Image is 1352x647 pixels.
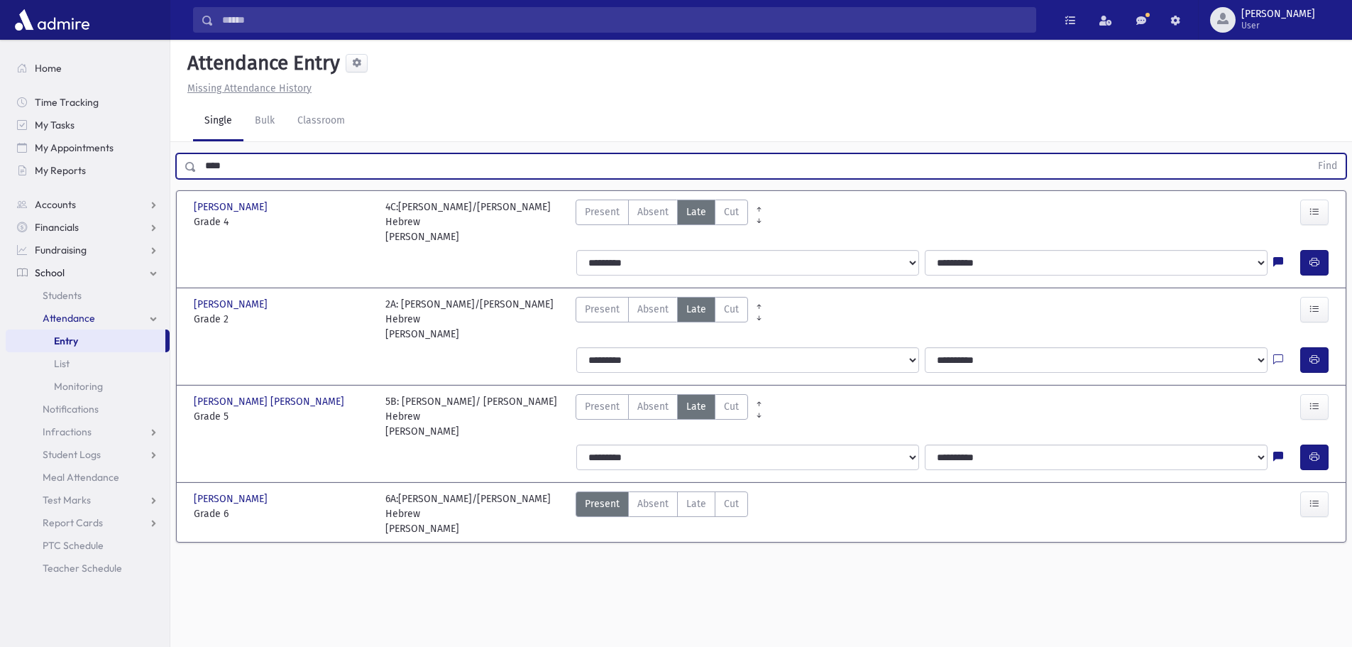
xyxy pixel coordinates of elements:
a: Monitoring [6,375,170,398]
a: Time Tracking [6,91,170,114]
span: Present [585,302,620,317]
span: Teacher Schedule [43,562,122,575]
div: AttTypes [576,491,748,536]
a: Bulk [243,102,286,141]
span: Late [686,399,706,414]
a: Meal Attendance [6,466,170,489]
a: Report Cards [6,511,170,534]
span: Absent [637,399,669,414]
a: PTC Schedule [6,534,170,557]
div: AttTypes [576,297,748,342]
span: Cut [724,496,739,511]
div: AttTypes [576,394,748,439]
span: Present [585,205,620,219]
span: Grade 6 [194,506,371,521]
a: List [6,352,170,375]
span: Absent [637,205,669,219]
span: Present [585,496,620,511]
span: Home [35,62,62,75]
a: Teacher Schedule [6,557,170,580]
div: AttTypes [576,200,748,244]
span: Attendance [43,312,95,325]
div: 5B: [PERSON_NAME]/ [PERSON_NAME] Hebrew [PERSON_NAME] [385,394,563,439]
span: Report Cards [43,516,103,529]
a: Accounts [6,193,170,216]
img: AdmirePro [11,6,93,34]
span: Absent [637,302,669,317]
span: [PERSON_NAME] [PERSON_NAME] [194,394,347,409]
span: Cut [724,302,739,317]
span: Accounts [35,198,76,211]
a: Infractions [6,420,170,443]
button: Find [1309,154,1346,178]
span: [PERSON_NAME] [1241,9,1315,20]
span: List [54,357,70,370]
span: Notifications [43,403,99,415]
a: Student Logs [6,443,170,466]
span: Cut [724,399,739,414]
u: Missing Attendance History [187,82,312,94]
span: Cut [724,205,739,219]
a: Home [6,57,170,80]
a: Students [6,284,170,307]
span: Entry [54,335,78,347]
span: [PERSON_NAME] [194,297,270,312]
span: Time Tracking [35,96,99,109]
span: Test Marks [43,494,91,506]
span: Monitoring [54,380,103,393]
div: 4C:[PERSON_NAME]/[PERSON_NAME] Hebrew [PERSON_NAME] [385,200,563,244]
input: Search [214,7,1035,33]
a: Entry [6,330,165,352]
span: [PERSON_NAME] [194,491,270,506]
span: My Reports [35,164,86,177]
span: [PERSON_NAME] [194,200,270,214]
span: Students [43,289,82,302]
span: My Appointments [35,141,114,154]
a: My Tasks [6,114,170,136]
a: My Reports [6,159,170,182]
h5: Attendance Entry [182,51,340,75]
span: Late [686,302,706,317]
span: Grade 5 [194,409,371,424]
span: Financials [35,221,79,234]
span: PTC Schedule [43,539,104,552]
a: Test Marks [6,489,170,511]
a: Financials [6,216,170,239]
span: Infractions [43,425,92,438]
span: Present [585,399,620,414]
span: Absent [637,496,669,511]
span: School [35,266,65,279]
span: Late [686,496,706,511]
span: Late [686,205,706,219]
a: My Appointments [6,136,170,159]
a: Fundraising [6,239,170,261]
span: Fundraising [35,244,87,256]
a: School [6,261,170,284]
a: Missing Attendance History [182,82,312,94]
a: Notifications [6,398,170,420]
div: 2A: [PERSON_NAME]/[PERSON_NAME] Hebrew [PERSON_NAME] [385,297,563,342]
a: Classroom [286,102,356,141]
span: Meal Attendance [43,471,119,484]
span: User [1241,20,1315,31]
span: My Tasks [35,119,75,131]
span: Student Logs [43,448,101,461]
span: Grade 2 [194,312,371,327]
a: Single [193,102,243,141]
div: 6A:[PERSON_NAME]/[PERSON_NAME] Hebrew [PERSON_NAME] [385,491,563,536]
span: Grade 4 [194,214,371,229]
a: Attendance [6,307,170,330]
